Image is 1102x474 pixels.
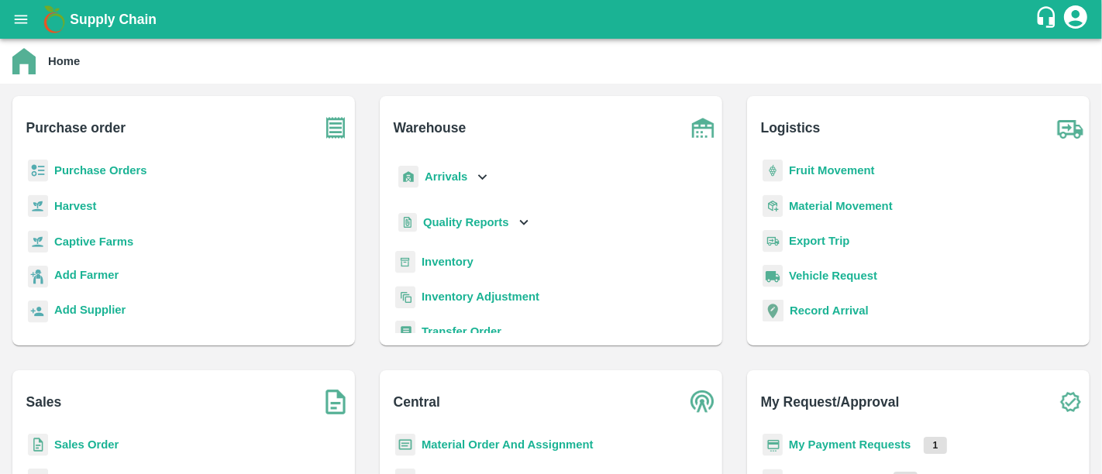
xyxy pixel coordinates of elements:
img: fruit [763,160,783,182]
b: Purchase order [26,117,126,139]
b: Quality Reports [423,216,509,228]
a: Export Trip [789,235,849,247]
b: Add Farmer [54,269,119,281]
b: My Request/Approval [761,391,900,413]
img: farmer [28,266,48,288]
a: Vehicle Request [789,270,877,282]
img: truck [1051,108,1090,147]
img: warehouse [684,108,722,147]
a: Add Farmer [54,266,119,287]
img: vehicle [763,265,783,287]
div: Arrivals [395,160,491,194]
img: logo [39,4,70,35]
a: Add Supplier [54,301,126,322]
b: Central [394,391,440,413]
a: Fruit Movement [789,164,875,177]
img: purchase [316,108,355,147]
a: Material Order And Assignment [422,438,594,451]
div: customer-support [1035,5,1062,33]
b: Warehouse [394,117,467,139]
b: Add Supplier [54,304,126,316]
b: Supply Chain [70,12,157,27]
a: Harvest [54,200,96,212]
img: supplier [28,301,48,323]
a: Sales Order [54,438,119,451]
a: Inventory Adjustment [422,290,539,303]
a: Inventory [422,256,474,268]
a: Purchase Orders [54,164,147,177]
img: sales [28,434,48,456]
a: Record Arrival [790,304,869,317]
img: check [1051,383,1090,421]
img: reciept [28,160,48,182]
b: Arrivals [425,170,467,183]
img: centralMaterial [395,434,415,456]
p: 1 [924,437,948,454]
img: home [12,48,36,74]
img: qualityReport [398,213,417,232]
a: Material Movement [789,200,893,212]
img: harvest [28,230,48,253]
img: material [763,194,783,218]
a: Transfer Order [422,325,501,338]
img: inventory [395,286,415,308]
img: soSales [316,383,355,421]
img: delivery [763,230,783,252]
img: harvest [28,194,48,218]
a: Captive Farms [54,235,133,248]
div: account of current user [1062,3,1090,36]
b: Logistics [761,117,821,139]
button: open drawer [3,2,39,37]
img: whTransfer [395,321,415,343]
img: whArrival [398,166,418,188]
img: recordArrival [763,300,783,321]
img: payment [763,434,783,456]
img: central [684,383,722,421]
b: Home [48,55,80,67]
img: whInventory [395,251,415,273]
a: My Payment Requests [789,438,911,451]
b: Sales [26,391,62,413]
a: Supply Chain [70,9,1035,30]
div: Quality Reports [395,207,532,239]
